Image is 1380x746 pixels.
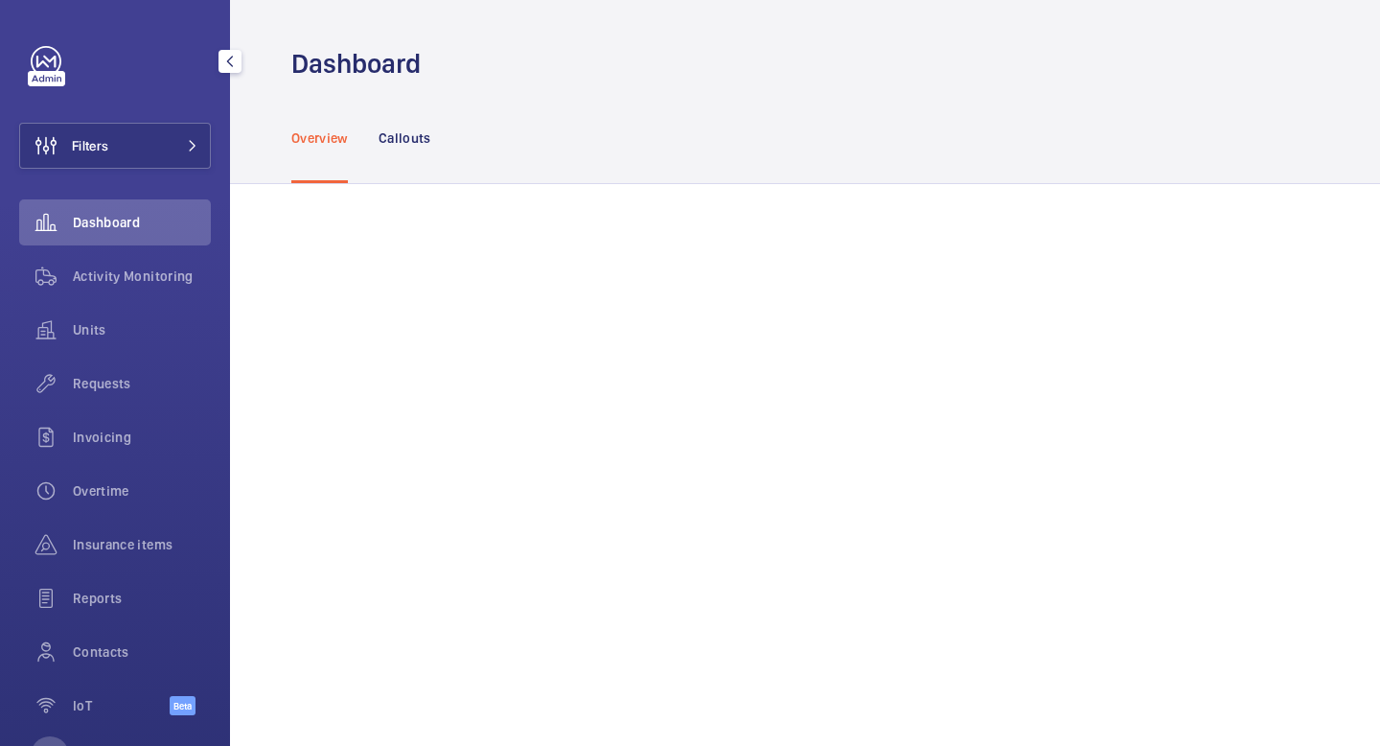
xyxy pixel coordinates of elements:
span: Units [73,320,211,339]
span: Contacts [73,642,211,662]
span: Requests [73,374,211,393]
span: Filters [72,136,108,155]
span: Insurance items [73,535,211,554]
span: Reports [73,589,211,608]
span: Beta [170,696,195,715]
span: Dashboard [73,213,211,232]
p: Overview [291,128,348,148]
h1: Dashboard [291,46,432,82]
p: Callouts [379,128,431,148]
button: Filters [19,123,211,169]
span: IoT [73,696,170,715]
span: Invoicing [73,428,211,447]
span: Overtime [73,481,211,501]
span: Activity Monitoring [73,267,211,286]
